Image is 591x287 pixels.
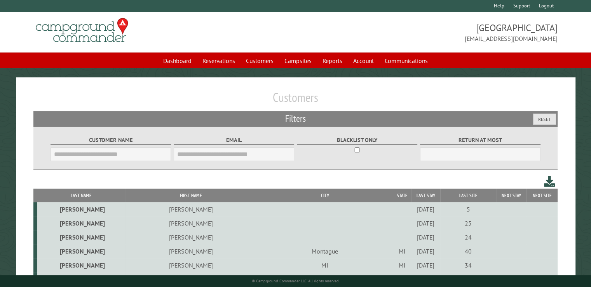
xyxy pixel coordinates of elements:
[380,53,432,68] a: Communications
[33,15,131,45] img: Campground Commander
[125,272,257,286] td: [PERSON_NAME]
[411,189,440,202] th: Last Stay
[37,230,125,244] td: [PERSON_NAME]
[37,272,125,286] td: [PERSON_NAME]
[413,233,439,241] div: [DATE]
[420,136,541,145] label: Return at most
[257,189,393,202] th: City
[125,258,257,272] td: [PERSON_NAME]
[159,53,196,68] a: Dashboard
[349,53,378,68] a: Account
[125,230,257,244] td: [PERSON_NAME]
[440,202,497,216] td: 5
[37,258,125,272] td: [PERSON_NAME]
[413,205,439,213] div: [DATE]
[37,216,125,230] td: [PERSON_NAME]
[440,272,497,286] td: 54
[257,272,393,286] td: Bellevue
[241,53,278,68] a: Customers
[51,136,171,145] label: Customer Name
[125,189,257,202] th: First Name
[252,278,340,283] small: © Campground Commander LLC. All rights reserved.
[37,189,125,202] th: Last Name
[318,53,347,68] a: Reports
[440,230,497,244] td: 24
[37,244,125,258] td: [PERSON_NAME]
[257,258,393,272] td: MI
[393,189,411,202] th: State
[544,174,555,189] a: Download this customer list (.csv)
[37,202,125,216] td: [PERSON_NAME]
[174,136,295,145] label: Email
[393,272,411,286] td: MI
[440,216,497,230] td: 25
[440,258,497,272] td: 34
[33,111,558,126] h2: Filters
[125,202,257,216] td: [PERSON_NAME]
[393,244,411,258] td: MI
[413,247,439,255] div: [DATE]
[280,53,316,68] a: Campsites
[198,53,240,68] a: Reservations
[125,216,257,230] td: [PERSON_NAME]
[413,261,439,269] div: [DATE]
[125,244,257,258] td: [PERSON_NAME]
[440,189,497,202] th: Last Site
[413,219,439,227] div: [DATE]
[33,90,558,111] h1: Customers
[297,136,418,145] label: Blacklist only
[296,21,558,43] span: [GEOGRAPHIC_DATA] [EMAIL_ADDRESS][DOMAIN_NAME]
[393,258,411,272] td: MI
[257,244,393,258] td: Montague
[440,244,497,258] td: 40
[533,114,556,125] button: Reset
[497,189,526,202] th: Next Stay
[526,189,558,202] th: Next Site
